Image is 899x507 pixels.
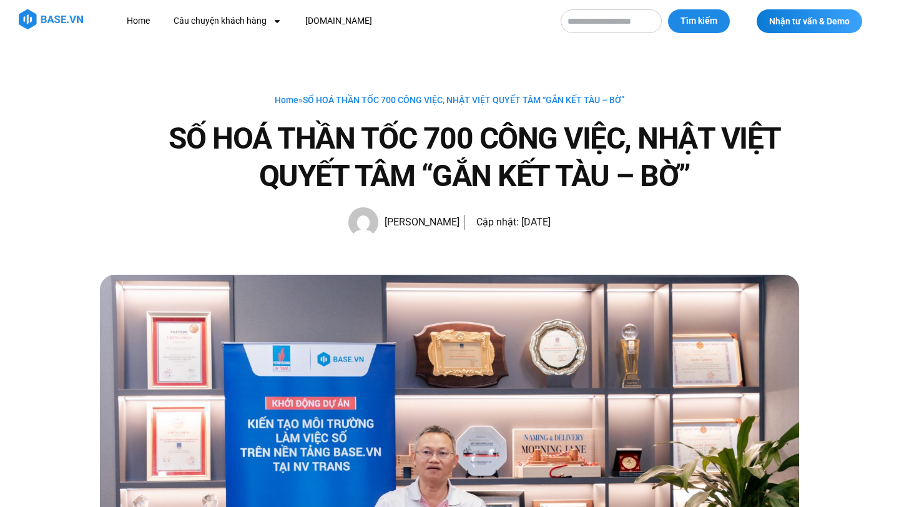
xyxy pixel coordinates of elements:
[275,95,298,105] a: Home
[769,17,850,26] span: Nhận tư vấn & Demo
[348,207,378,237] img: Picture of Hạnh Hoàng
[521,216,551,228] time: [DATE]
[303,95,624,105] span: SỐ HOÁ THẦN TỐC 700 CÔNG VIỆC, NHẬT VIỆT QUYẾT TÂM “GẮN KẾT TÀU – BỜ”
[476,216,519,228] span: Cập nhật:
[296,9,381,32] a: [DOMAIN_NAME]
[150,120,799,195] h1: SỐ HOÁ THẦN TỐC 700 CÔNG VIỆC, NHẬT VIỆT QUYẾT TÂM “GẮN KẾT TÀU – BỜ”
[348,207,459,237] a: Picture of Hạnh Hoàng [PERSON_NAME]
[117,9,548,32] nav: Menu
[668,9,730,33] button: Tìm kiếm
[117,9,159,32] a: Home
[680,15,717,27] span: Tìm kiếm
[757,9,862,33] a: Nhận tư vấn & Demo
[164,9,291,32] a: Câu chuyện khách hàng
[275,95,624,105] span: »
[378,214,459,231] span: [PERSON_NAME]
